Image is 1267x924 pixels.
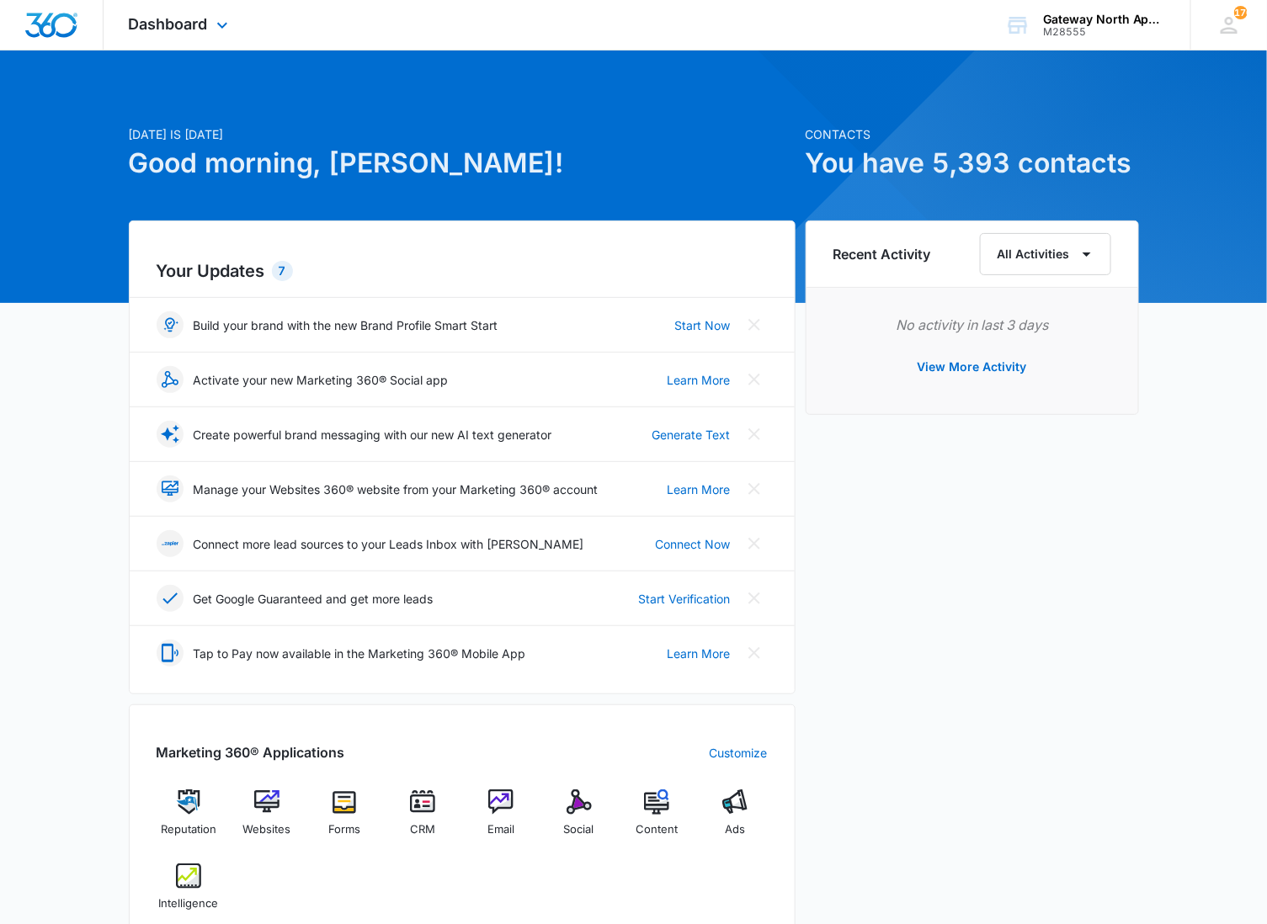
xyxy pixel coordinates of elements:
[652,426,731,443] a: Generate Text
[161,821,216,838] span: Reputation
[741,530,768,557] button: Close
[741,585,768,612] button: Close
[194,590,434,608] p: Get Google Guaranteed and get more leads
[741,421,768,448] button: Close
[806,125,1139,143] p: Contacts
[158,895,218,912] span: Intelligence
[675,316,731,334] a: Start Now
[157,742,345,762] h2: Marketing 360® Applications
[157,863,221,924] a: Intelligence
[234,789,299,850] a: Websites
[194,316,498,334] p: Build your brand with the new Brand Profile Smart Start
[806,143,1139,183] h1: You have 5,393 contacts
[328,821,360,838] span: Forms
[1043,13,1166,26] div: account name
[129,125,796,143] p: [DATE] is [DATE]
[833,244,931,264] h6: Recent Activity
[1234,6,1248,19] div: notifications count
[194,535,584,553] p: Connect more lead sources to your Leads Inbox with [PERSON_NAME]
[636,821,678,838] span: Content
[710,744,768,762] a: Customize
[564,821,594,838] span: Social
[487,821,514,838] span: Email
[668,481,731,498] a: Learn More
[194,371,449,389] p: Activate your new Marketing 360® Social app
[656,535,731,553] a: Connect Now
[157,789,221,850] a: Reputation
[725,821,745,838] span: Ads
[157,258,768,284] h2: Your Updates
[194,426,552,443] p: Create powerful brand messaging with our new AI text generator
[741,640,768,666] button: Close
[194,481,599,498] p: Manage your Websites 360® website from your Marketing 360® account
[741,366,768,393] button: Close
[901,347,1044,387] button: View More Activity
[625,789,689,850] a: Content
[410,821,435,838] span: CRM
[639,590,731,608] a: Start Verification
[833,315,1111,335] p: No activity in last 3 days
[1234,6,1248,19] span: 170
[194,645,526,662] p: Tap to Pay now available in the Marketing 360® Mobile App
[980,233,1111,275] button: All Activities
[272,261,293,281] div: 7
[129,15,208,33] span: Dashboard
[1043,26,1166,38] div: account id
[741,311,768,338] button: Close
[129,143,796,183] h1: Good morning, [PERSON_NAME]!
[469,789,534,850] a: Email
[391,789,455,850] a: CRM
[546,789,611,850] a: Social
[242,821,290,838] span: Websites
[741,475,768,502] button: Close
[668,645,731,662] a: Learn More
[312,789,377,850] a: Forms
[668,371,731,389] a: Learn More
[703,789,768,850] a: Ads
